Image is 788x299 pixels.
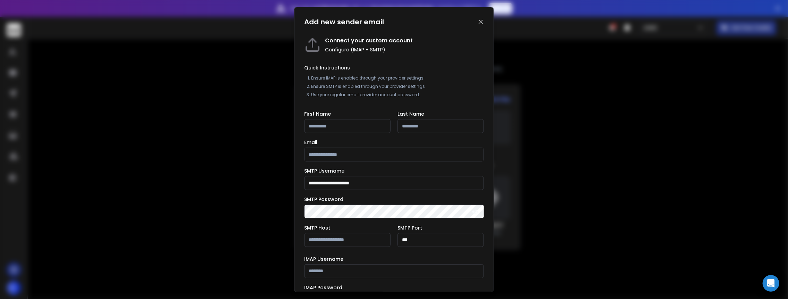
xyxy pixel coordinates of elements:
label: SMTP Port [397,225,422,230]
h1: Connect your custom account [325,36,413,45]
h2: Quick Instructions [304,64,484,71]
p: Configure (IMAP + SMTP) [325,46,413,53]
label: SMTP Host [304,225,330,230]
label: Last Name [397,111,424,116]
label: IMAP Password [304,285,342,290]
label: SMTP Password [304,197,343,202]
div: Open Intercom Messenger [763,275,779,292]
h1: Add new sender email [304,17,384,27]
label: IMAP Username [304,257,343,261]
li: Ensure SMTP is enabled through your provider settings [311,84,484,89]
label: First Name [304,111,331,116]
li: Ensure IMAP is enabled through your provider settings [311,75,484,81]
li: Use your regular email provider account password. [311,92,484,98]
label: SMTP Username [304,168,344,173]
label: Email [304,140,317,145]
